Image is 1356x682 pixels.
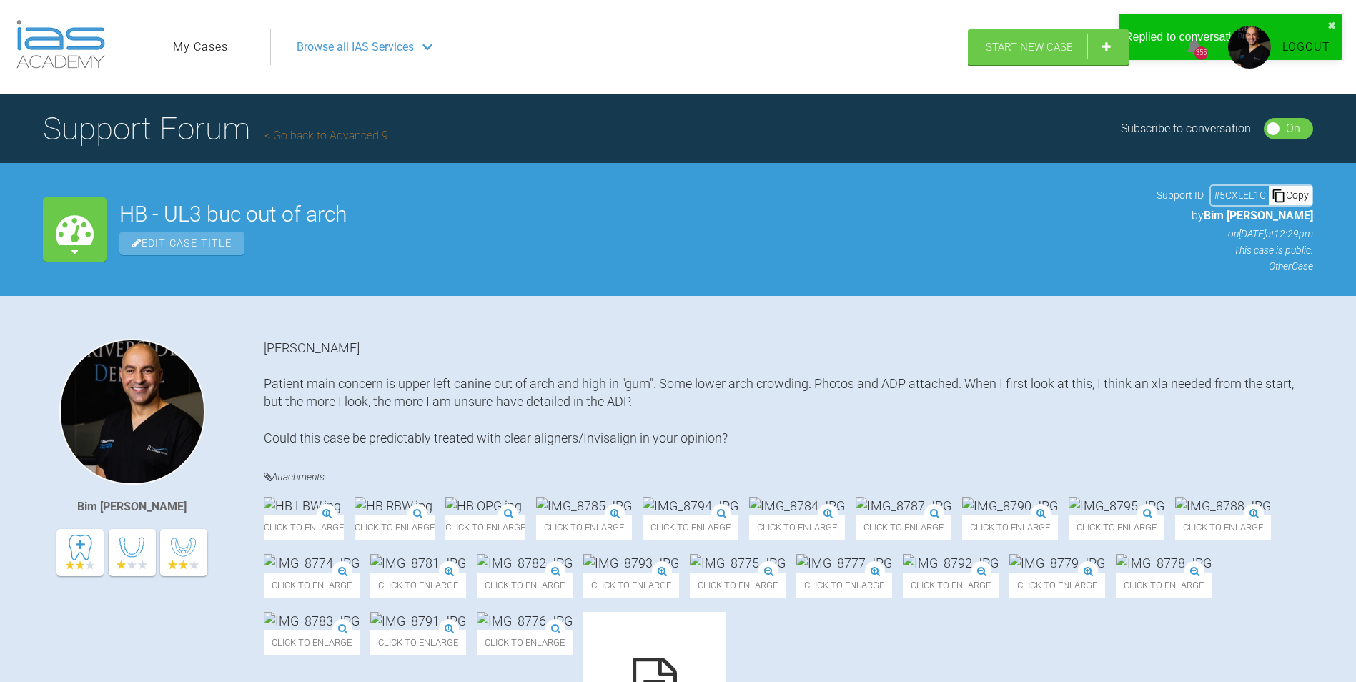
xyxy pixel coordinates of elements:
[583,573,679,598] span: Click to enlarge
[749,497,845,515] img: IMG_8784.JPG
[536,497,632,515] img: IMG_8785.JPG
[986,41,1073,54] span: Start New Case
[477,554,573,572] img: IMG_8782.JPG
[583,554,679,572] img: IMG_8793.JPG
[903,554,999,572] img: IMG_8792.JPG
[643,497,738,515] img: IMG_8794.JPG
[43,104,388,154] h1: Support Forum
[355,515,435,540] span: Click to enlarge
[796,573,892,598] span: Click to enlarge
[1116,554,1212,572] img: IMG_8778.JPG
[119,204,1144,225] h2: HB - UL3 buc out of arch
[1069,515,1164,540] span: Click to enlarge
[264,339,1313,447] div: [PERSON_NAME] Patient main concern is upper left canine out of arch and high in "gum". Some lower...
[1157,226,1313,242] p: on [DATE] at 12:29pm
[856,515,951,540] span: Click to enlarge
[264,468,1313,486] h4: Attachments
[264,573,360,598] span: Click to enlarge
[856,497,951,515] img: IMG_8787.JPG
[1069,497,1164,515] img: IMG_8795.JPG
[355,497,432,515] img: HB RBW.jpg
[1009,573,1105,598] span: Click to enlarge
[445,515,525,540] span: Click to enlarge
[264,497,341,515] img: HB LBW.jpg
[264,515,344,540] span: Click to enlarge
[1269,186,1312,204] div: Copy
[1228,26,1271,69] img: profile.png
[264,554,360,572] img: IMG_8774.JPG
[370,612,466,630] img: IMG_8791.JPG
[370,630,466,655] span: Click to enlarge
[1282,38,1330,56] a: Logout
[264,630,360,655] span: Click to enlarge
[536,515,632,540] span: Click to enlarge
[264,612,360,630] img: IMG_8783.JPG
[477,630,573,655] span: Click to enlarge
[1157,242,1313,258] p: This case is public.
[1286,119,1300,138] div: On
[749,515,845,540] span: Click to enlarge
[16,20,105,69] img: logo-light.3e3ef733.png
[962,515,1058,540] span: Click to enlarge
[1157,258,1313,274] p: Other Case
[1175,515,1271,540] span: Click to enlarge
[903,573,999,598] span: Click to enlarge
[690,573,786,598] span: Click to enlarge
[477,612,573,630] img: IMG_8776.JPG
[1121,119,1251,138] div: Subscribe to conversation
[77,498,187,516] div: Bim [PERSON_NAME]
[968,29,1129,65] a: Start New Case
[1157,207,1313,225] p: by
[643,515,738,540] span: Click to enlarge
[370,573,466,598] span: Click to enlarge
[1194,46,1208,60] div: 355
[445,497,522,515] img: HB OPG.jpg
[796,554,892,572] img: IMG_8777.JPG
[173,38,228,56] a: My Cases
[1116,573,1212,598] span: Click to enlarge
[264,129,388,142] a: Go back to Advanced 9
[59,339,205,485] img: Bim Sawhney
[1175,497,1271,515] img: IMG_8788.JPG
[477,573,573,598] span: Click to enlarge
[690,554,786,572] img: IMG_8775.JPG
[1211,187,1269,203] div: # 5CXLEL1C
[119,232,244,255] span: Edit Case Title
[1204,209,1313,222] span: Bim [PERSON_NAME]
[1009,554,1105,572] img: IMG_8779.JPG
[962,497,1058,515] img: IMG_8790.JPG
[1157,187,1204,203] span: Support ID
[370,554,466,572] img: IMG_8781.JPG
[297,38,414,56] span: Browse all IAS Services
